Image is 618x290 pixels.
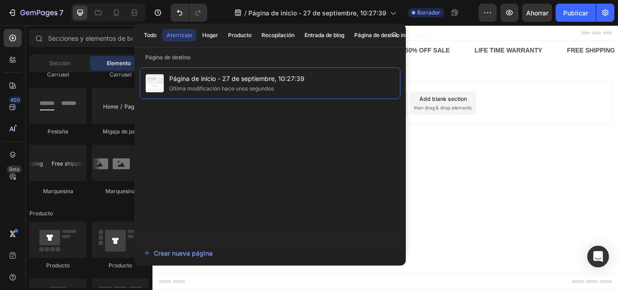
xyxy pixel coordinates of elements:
[47,71,69,78] font: Carrusel
[304,32,344,38] font: Entrada de blog
[29,29,149,47] input: Secciones y elementos de búsqueda
[170,92,232,100] span: inspired by CRO experts
[169,75,304,82] font: Página de inicio - 27 de septiembre, 10:27:39
[143,244,397,262] button: Crear nueva página
[417,9,440,16] font: Borrador
[257,29,299,42] button: Recopilación
[522,4,552,22] button: Ahorrar
[162,29,196,42] button: Aterrizaje
[46,262,70,269] font: Producto
[9,166,19,172] font: Beta
[105,188,136,195] font: Marquesina
[224,29,256,42] button: Producto
[248,9,386,17] font: Página de inicio - 27 de septiembre, 10:27:39
[482,22,540,37] div: FREE SHIPPING
[145,54,190,61] font: Página de destino
[304,92,372,100] span: then drag & drop elements
[243,22,347,37] div: LIMITED TIME 50% OFF SALE
[10,97,20,103] font: 450
[43,188,73,195] font: Marquesina
[354,32,431,38] font: Página de destino instantánea
[587,246,609,267] div: Abrir Intercom Messenger
[59,8,63,17] font: 7
[109,71,132,78] font: Carrusel
[198,29,222,42] button: Hogar
[261,32,295,38] font: Recopilación
[49,60,70,67] font: Sección
[4,4,67,22] button: 7
[154,249,213,257] font: Crear nueva página
[244,92,292,100] span: from URL or image
[140,29,161,42] button: Todo
[166,32,192,38] font: Aterrizaje
[556,4,596,22] button: Publicar
[526,9,548,17] font: Ahorrar
[563,9,588,17] font: Publicar
[109,262,132,269] font: Producto
[244,9,247,17] font: /
[250,61,293,71] span: Add section
[29,210,53,217] font: Producto
[0,22,58,37] div: FREE SHIPPING
[174,81,229,90] div: Choose templates
[48,128,68,135] font: Pestaña
[103,128,138,135] font: Migaja de pan
[245,81,293,90] div: Generate layout
[144,32,157,38] font: Todo
[86,22,216,37] div: 30 DAYS MONEY BACK GUARANTEE
[228,32,252,38] font: Producto
[350,29,435,42] button: Página de destino instantánea
[300,29,348,42] button: Entrada de blog
[169,85,274,92] font: Última modificación hace unos segundos
[311,81,366,90] div: Add blank section
[107,60,131,67] font: Elemento
[202,32,218,38] font: Hogar
[375,22,455,37] div: LIFE TIME WARRANTY
[171,4,207,22] div: Deshacer/Rehacer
